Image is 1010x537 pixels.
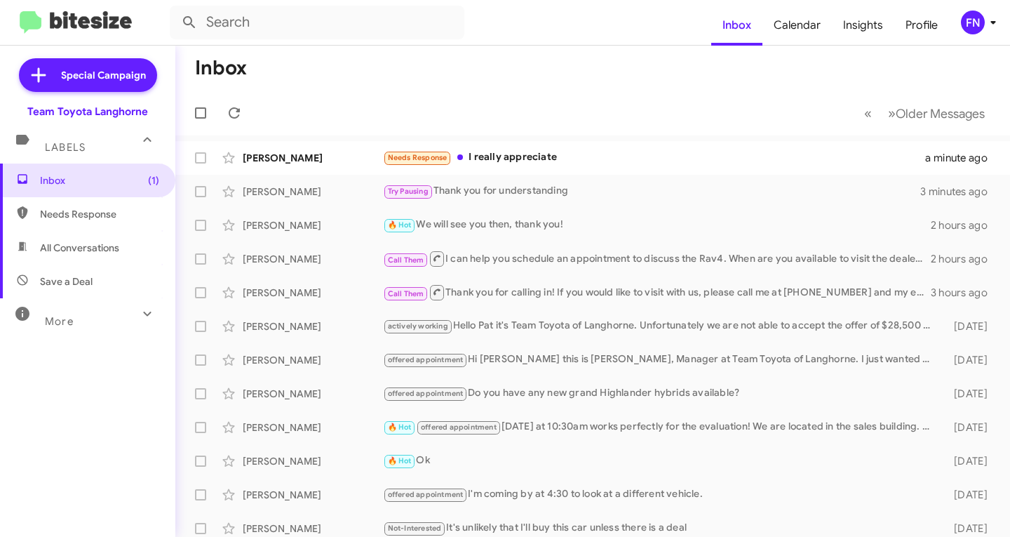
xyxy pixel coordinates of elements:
[383,250,931,267] div: I can help you schedule an appointment to discuss the Rav4. When are you available to visit the d...
[864,105,872,122] span: «
[243,218,383,232] div: [PERSON_NAME]
[949,11,995,34] button: FN
[388,355,464,364] span: offered appointment
[856,99,993,128] nav: Page navigation example
[961,11,985,34] div: FN
[243,252,383,266] div: [PERSON_NAME]
[45,141,86,154] span: Labels
[243,353,383,367] div: [PERSON_NAME]
[938,319,999,333] div: [DATE]
[19,58,157,92] a: Special Campaign
[938,387,999,401] div: [DATE]
[388,456,412,465] span: 🔥 Hot
[383,419,938,435] div: [DATE] at 10:30am works perfectly for the evaluation! We are located in the sales building. [STRE...
[40,241,119,255] span: All Conversations
[388,153,447,162] span: Needs Response
[388,321,448,331] span: actively working
[243,319,383,333] div: [PERSON_NAME]
[195,57,247,79] h1: Inbox
[388,187,429,196] span: Try Pausing
[243,488,383,502] div: [PERSON_NAME]
[383,150,925,166] div: I really appreciate
[388,256,424,265] span: Call Them
[925,151,999,165] div: a minute ago
[920,185,999,199] div: 3 minutes ago
[938,488,999,502] div: [DATE]
[388,524,442,533] span: Not-Interested
[938,522,999,536] div: [DATE]
[388,220,412,230] span: 🔥 Hot
[243,454,383,468] div: [PERSON_NAME]
[832,5,894,46] a: Insights
[896,106,985,121] span: Older Messages
[40,207,159,221] span: Needs Response
[388,289,424,298] span: Call Them
[931,286,999,300] div: 3 hours ago
[383,183,920,199] div: Thank you for understanding
[170,6,464,39] input: Search
[40,274,93,289] span: Save a Deal
[40,173,159,187] span: Inbox
[383,520,938,536] div: It's unlikely that I'll buy this car unless there is a deal
[243,387,383,401] div: [PERSON_NAME]
[243,286,383,300] div: [PERSON_NAME]
[388,423,412,432] span: 🔥 Hot
[421,423,497,432] span: offered appointment
[383,318,938,334] div: Hello Pat it's Team Toyota of Langhorne. Unfortunately we are not able to accept the offer of $28...
[148,173,159,187] span: (1)
[383,284,931,301] div: Thank you for calling in! If you would like to visit with us, please call me at [PHONE_NUMBER] an...
[880,99,993,128] button: Next
[383,385,938,402] div: Do you have any new grand Highlander hybrids available?
[938,420,999,435] div: [DATE]
[711,5,762,46] a: Inbox
[27,105,148,119] div: Team Toyota Langhorne
[243,522,383,536] div: [PERSON_NAME]
[931,252,999,266] div: 2 hours ago
[383,453,938,469] div: Ok
[243,420,383,435] div: [PERSON_NAME]
[45,315,74,328] span: More
[383,486,938,503] div: I'm coming by at 4:30 to look at a different vehicle.
[383,217,931,233] div: We will see you then, thank you!
[931,218,999,232] div: 2 hours ago
[888,105,896,122] span: »
[243,185,383,199] div: [PERSON_NAME]
[762,5,832,46] a: Calendar
[856,99,880,128] button: Previous
[938,353,999,367] div: [DATE]
[388,490,464,499] span: offered appointment
[938,454,999,468] div: [DATE]
[894,5,949,46] a: Profile
[61,68,146,82] span: Special Campaign
[243,151,383,165] div: [PERSON_NAME]
[388,389,464,398] span: offered appointment
[383,352,938,368] div: Hi [PERSON_NAME] this is [PERSON_NAME], Manager at Team Toyota of Langhorne. I just wanted to che...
